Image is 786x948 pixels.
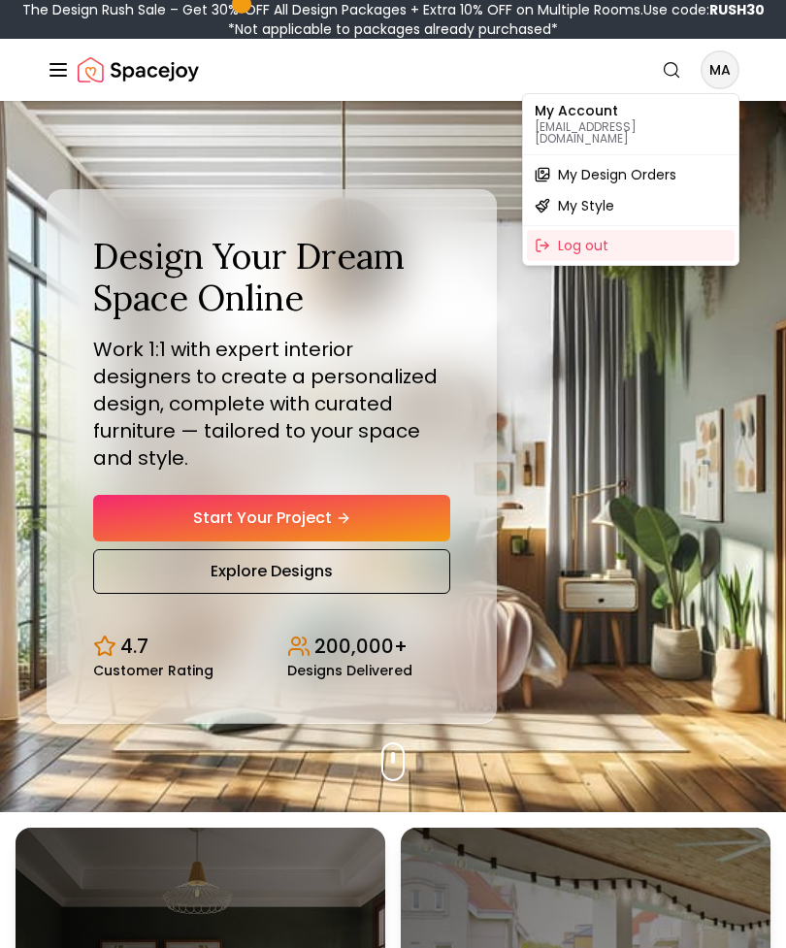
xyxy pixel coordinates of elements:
a: My Style [527,190,735,221]
div: Log out [527,230,735,261]
p: [EMAIL_ADDRESS][DOMAIN_NAME] [535,121,727,145]
a: My Design Orders [527,159,735,190]
span: My Design Orders [558,165,676,184]
span: My Style [558,196,614,215]
p: My Account [535,104,727,117]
